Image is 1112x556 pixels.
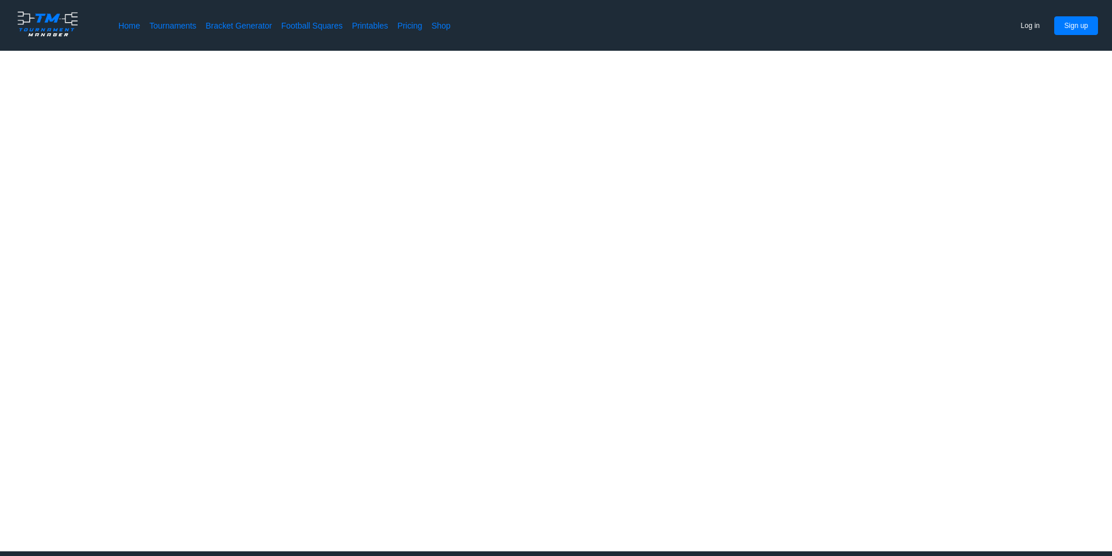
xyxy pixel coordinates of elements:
a: Printables [352,20,388,32]
a: Tournaments [149,20,196,32]
button: Log in [1011,16,1050,35]
a: Shop [431,20,451,32]
img: logo.ffa97a18e3bf2c7d.png [14,9,81,39]
a: Home [118,20,140,32]
a: Football Squares [281,20,343,32]
a: Pricing [398,20,422,32]
button: Sign up [1054,16,1098,35]
a: Bracket Generator [205,20,272,32]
